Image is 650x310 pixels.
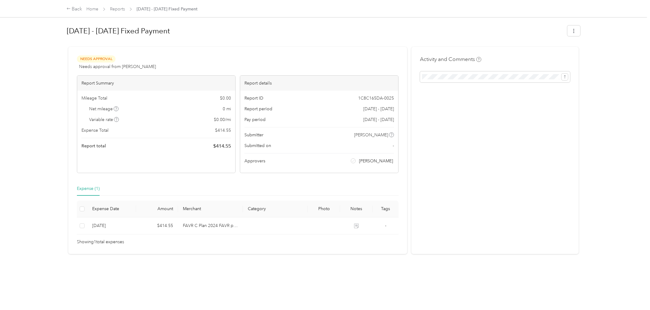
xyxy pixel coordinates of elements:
[87,217,136,234] td: 10-2-2025
[77,185,100,192] div: Expense (1)
[372,201,399,217] th: Tags
[89,106,119,112] span: Net mileage
[79,63,156,70] span: Needs approval from [PERSON_NAME]
[359,158,393,164] span: [PERSON_NAME]
[244,142,271,149] span: Submitted on
[214,116,231,123] span: $ 0.00 / mi
[354,132,388,138] span: [PERSON_NAME]
[178,217,243,234] td: FAVR C Plan 2024 FAVR program
[81,143,106,149] span: Report total
[244,158,265,164] span: Approvers
[358,95,394,101] span: 1C8C165DA-0025
[377,206,394,211] div: Tags
[363,116,394,123] span: [DATE] - [DATE]
[86,6,98,12] a: Home
[77,239,124,245] span: Showing 1 total expenses
[67,24,563,38] h1: Sep 1 - 30, 2025 Fixed Payment
[616,276,650,310] iframe: Everlance-gr Chat Button Frame
[136,201,178,217] th: Amount
[77,76,235,91] div: Report Summary
[81,95,107,101] span: Mileage Total
[372,217,399,234] td: -
[393,142,394,149] span: -
[220,95,231,101] span: $ 0.00
[110,6,125,12] a: Reports
[363,106,394,112] span: [DATE] - [DATE]
[137,6,198,12] span: [DATE] - [DATE] Fixed Payment
[240,76,398,91] div: Report details
[244,116,266,123] span: Pay period
[243,201,308,217] th: Category
[81,127,108,134] span: Expense Total
[340,201,372,217] th: Notes
[178,201,243,217] th: Merchant
[215,127,231,134] span: $ 414.55
[420,55,481,63] h4: Activity and Comments
[223,106,231,112] span: 0 mi
[213,142,231,150] span: $ 414.55
[244,132,263,138] span: Submitter
[77,55,115,62] span: Needs Approval
[385,223,386,228] span: -
[87,201,136,217] th: Expense Date
[89,116,119,123] span: Variable rate
[244,106,272,112] span: Report period
[136,217,178,234] td: $414.55
[308,201,340,217] th: Photo
[66,6,82,13] div: Back
[244,95,263,101] span: Report ID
